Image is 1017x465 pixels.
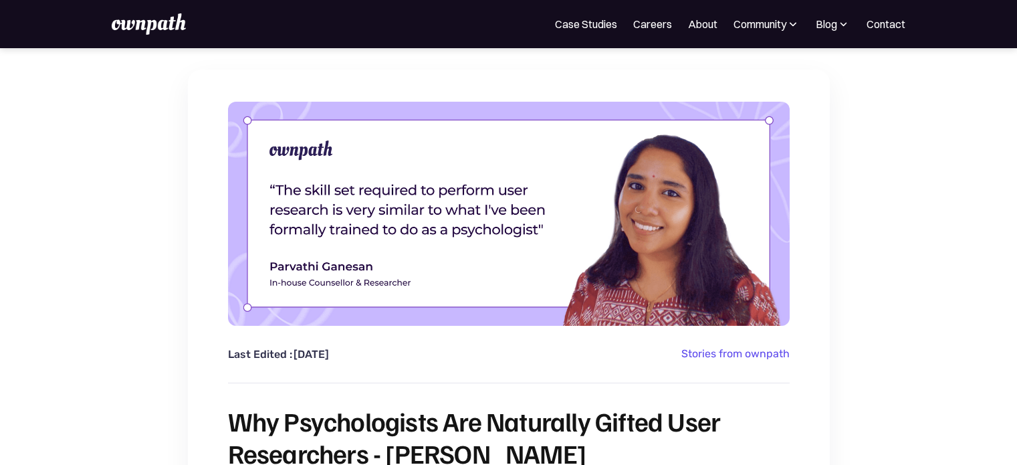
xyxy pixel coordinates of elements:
[555,16,617,32] a: Case Studies
[816,16,851,32] div: Blog
[681,347,790,361] a: Stories from ownpath
[633,16,672,32] a: Careers
[733,16,786,32] div: Community
[688,16,717,32] a: About
[228,348,292,361] div: Last Edited :
[816,16,837,32] div: Blog
[733,16,800,32] div: Community
[294,348,329,361] div: [DATE]
[228,102,790,326] img: Why Psychologists Are Naturally Gifted User Researchers - Parvathi Ganesan
[867,16,905,32] a: Contact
